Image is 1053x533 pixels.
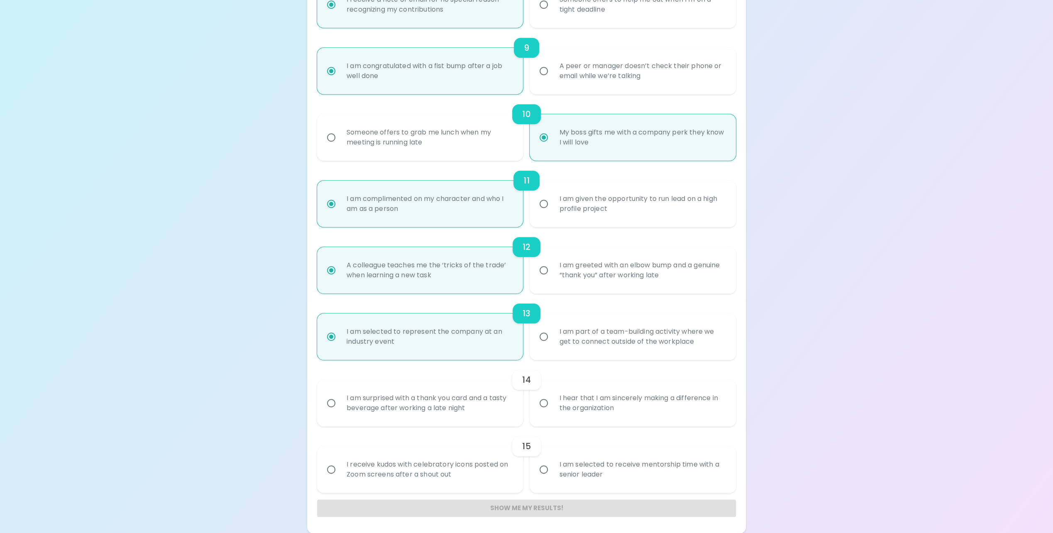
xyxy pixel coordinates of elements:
div: My boss gifts me with a company perk they know I will love [552,117,731,157]
h6: 15 [522,440,530,453]
div: I am given the opportunity to run lead on a high profile project [552,184,731,224]
div: A peer or manager doesn’t check their phone or email while we’re talking [552,51,731,91]
h6: 11 [523,174,529,187]
h6: 10 [522,108,530,121]
h6: 9 [524,41,529,54]
div: choice-group-check [317,293,736,360]
div: I am surprised with a thank you card and a tasty beverage after working a late night [340,383,519,423]
div: choice-group-check [317,227,736,293]
div: I am part of a team-building activity where we get to connect outside of the workplace [552,317,731,357]
div: I am greeted with an elbow bump and a genuine “thank you” after working late [552,250,731,290]
div: I am selected to receive mentorship time with a senior leader [552,450,731,489]
div: Someone offers to grab me lunch when my meeting is running late [340,117,519,157]
h6: 14 [522,373,530,386]
div: I hear that I am sincerely making a difference in the organization [552,383,731,423]
h6: 12 [523,240,530,254]
div: I am complimented on my character and who I am as a person [340,184,519,224]
div: choice-group-check [317,161,736,227]
div: choice-group-check [317,426,736,493]
div: choice-group-check [317,94,736,161]
div: A colleague teaches me the ‘tricks of the trade’ when learning a new task [340,250,519,290]
h6: 13 [523,307,530,320]
div: choice-group-check [317,28,736,94]
div: choice-group-check [317,360,736,426]
div: I receive kudos with celebratory icons posted on Zoom screens after a shout out [340,450,519,489]
div: I am selected to represent the company at an industry event [340,317,519,357]
div: I am congratulated with a fist bump after a job well done [340,51,519,91]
